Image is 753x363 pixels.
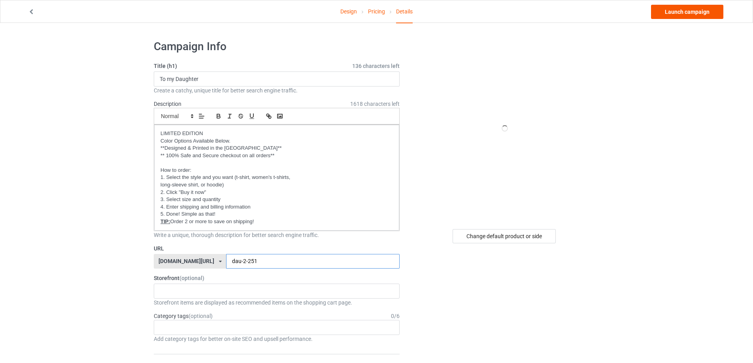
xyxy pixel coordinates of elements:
p: Order 2 or more to save on shipping! [160,218,393,226]
div: Create a catchy, unique title for better search engine traffic. [154,87,400,94]
p: **Designed & Printed in the [GEOGRAPHIC_DATA]** [160,145,393,152]
p: 3. Select size and quantity [160,196,393,203]
a: Launch campaign [651,5,723,19]
div: Write a unique, thorough description for better search engine traffic. [154,231,400,239]
h1: Campaign Info [154,39,400,54]
span: 136 characters left [352,62,400,70]
p: 5. Done! Simple as that! [160,211,393,218]
label: Storefront [154,274,400,282]
u: TIP: [160,218,170,224]
label: Category tags [154,312,213,320]
p: LIMITED EDITION [160,130,393,137]
span: 1618 characters left [350,100,400,108]
div: Add category tags for better on-site SEO and upsell performance. [154,335,400,343]
div: Details [396,0,413,23]
p: How to order: [160,167,393,174]
label: URL [154,245,400,252]
div: Change default product or side [453,229,556,243]
p: 1. Select the style and you want (t-shirt, women's t-shirts, [160,174,393,181]
p: 2. Click "Buy it now" [160,189,393,196]
div: 0 / 6 [391,312,400,320]
div: Storefront items are displayed as recommended items on the shopping cart page. [154,299,400,307]
a: Pricing [368,0,385,23]
span: (optional) [189,313,213,319]
a: Design [340,0,357,23]
p: ** 100% Safe and Secure checkout on all orders** [160,152,393,160]
p: long-sleeve shirt, or hoodie) [160,181,393,189]
label: Description [154,101,181,107]
label: Title (h1) [154,62,400,70]
p: Color Options Available Below. [160,137,393,145]
p: 4. Enter shipping and billing information [160,203,393,211]
span: (optional) [179,275,204,281]
div: [DOMAIN_NAME][URL] [159,258,214,264]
